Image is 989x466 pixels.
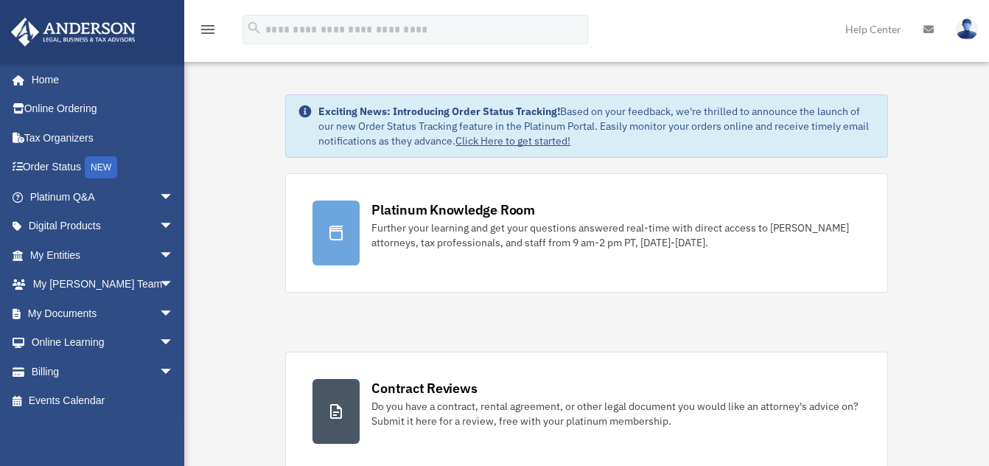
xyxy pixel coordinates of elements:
i: menu [199,21,217,38]
span: arrow_drop_down [159,357,189,387]
a: menu [199,26,217,38]
a: Online Learningarrow_drop_down [10,328,196,358]
span: arrow_drop_down [159,182,189,212]
span: arrow_drop_down [159,212,189,242]
a: Digital Productsarrow_drop_down [10,212,196,241]
a: Billingarrow_drop_down [10,357,196,386]
span: arrow_drop_down [159,240,189,271]
div: Contract Reviews [371,379,477,397]
img: Anderson Advisors Platinum Portal [7,18,140,46]
a: Order StatusNEW [10,153,196,183]
span: arrow_drop_down [159,270,189,300]
div: Based on your feedback, we're thrilled to announce the launch of our new Order Status Tracking fe... [318,104,876,148]
i: search [246,20,262,36]
div: NEW [85,156,117,178]
a: Events Calendar [10,386,196,416]
span: arrow_drop_down [159,328,189,358]
a: Click Here to get started! [455,134,570,147]
a: My Documentsarrow_drop_down [10,299,196,328]
span: arrow_drop_down [159,299,189,329]
strong: Exciting News: Introducing Order Status Tracking! [318,105,560,118]
a: Platinum Knowledge Room Further your learning and get your questions answered real-time with dire... [285,173,888,293]
a: Platinum Q&Aarrow_drop_down [10,182,196,212]
a: Online Ordering [10,94,196,124]
a: Home [10,65,189,94]
a: My [PERSON_NAME] Teamarrow_drop_down [10,270,196,299]
div: Platinum Knowledge Room [371,201,535,219]
a: My Entitiesarrow_drop_down [10,240,196,270]
a: Tax Organizers [10,123,196,153]
div: Further your learning and get your questions answered real-time with direct access to [PERSON_NAM... [371,220,861,250]
img: User Pic [956,18,978,40]
div: Do you have a contract, rental agreement, or other legal document you would like an attorney's ad... [371,399,861,428]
